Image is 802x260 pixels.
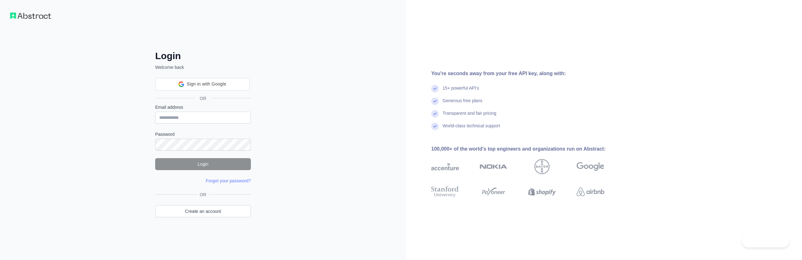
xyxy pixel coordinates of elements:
[443,85,479,97] div: 15+ powerful API's
[480,185,507,199] img: payoneer
[155,50,251,62] h2: Login
[577,185,604,199] img: airbnb
[431,159,459,174] img: accenture
[155,158,251,170] button: Login
[534,159,550,174] img: bayer
[443,97,483,110] div: Generous free plans
[443,123,500,135] div: World-class technical support
[197,191,209,198] span: OR
[195,95,212,102] span: OR
[431,185,459,199] img: stanford university
[155,78,250,91] div: Sign in with Google
[431,97,439,105] img: check mark
[431,145,624,153] div: 100,000+ of the world's top engineers and organizations run on Abstract:
[443,110,496,123] div: Transparent and fair pricing
[155,64,251,70] p: Welcome back
[155,104,251,110] label: Email address
[577,159,604,174] img: google
[480,159,507,174] img: nokia
[206,178,251,183] a: Forgot your password?
[431,110,439,118] img: check mark
[431,123,439,130] img: check mark
[155,131,251,137] label: Password
[155,205,251,217] a: Create an account
[187,81,226,87] span: Sign in with Google
[431,70,624,77] div: You're seconds away from your free API key, along with:
[528,185,556,199] img: shopify
[10,13,51,19] img: Workflow
[431,85,439,92] img: check mark
[742,234,789,247] iframe: Toggle Customer Support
